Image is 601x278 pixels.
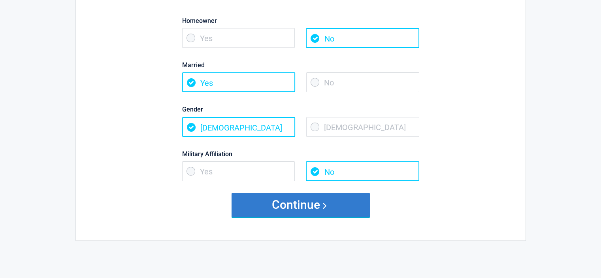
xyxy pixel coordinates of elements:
[182,117,295,137] span: [DEMOGRAPHIC_DATA]
[306,28,419,48] span: No
[182,161,295,181] span: Yes
[232,193,370,217] button: Continue
[182,15,419,26] label: Homeowner
[182,28,295,48] span: Yes
[182,149,419,159] label: Military Affiliation
[306,117,419,137] span: [DEMOGRAPHIC_DATA]
[182,72,295,92] span: Yes
[182,60,419,70] label: Married
[182,104,419,115] label: Gender
[306,72,419,92] span: No
[306,161,419,181] span: No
